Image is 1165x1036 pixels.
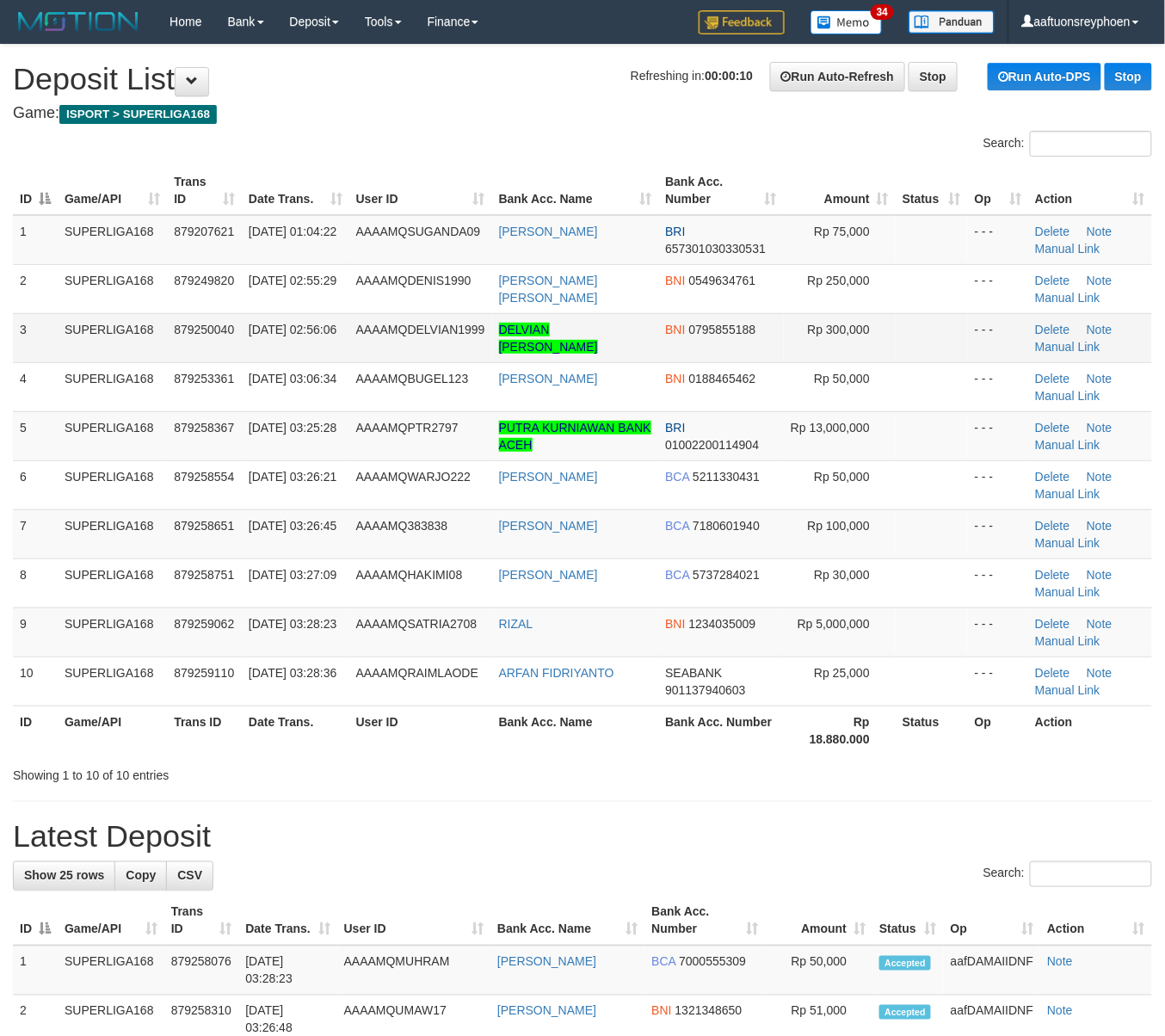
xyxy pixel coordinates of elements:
span: BNI [651,1004,671,1018]
td: - - - [968,460,1028,509]
td: SUPERLIGA168 [58,362,167,411]
th: Bank Acc. Name: activate to sort column ascending [492,166,659,215]
td: 3 [13,313,58,362]
th: Bank Acc. Number [658,706,783,755]
span: 879258554 [174,470,234,484]
span: Copy 1234035009 to clipboard [689,617,756,631]
span: Refreshing in: [631,69,753,83]
span: Rp 25,000 [814,666,870,680]
td: AAAAMQMUHRAM [337,946,490,996]
a: [PERSON_NAME] [499,225,598,238]
span: Copy 7180601940 to clipboard [693,519,760,533]
span: Copy 5737284021 to clipboard [693,568,760,582]
a: Note [1087,470,1113,484]
a: Delete [1035,323,1069,336]
a: Delete [1035,666,1069,680]
th: Bank Acc. Name: activate to sort column ascending [490,897,644,946]
span: 34 [871,4,894,20]
span: Rp 5,000,000 [798,617,870,631]
a: Copy [114,861,167,891]
span: Show 25 rows [24,869,104,883]
span: Rp 250,000 [808,274,870,287]
th: Amount: activate to sort column ascending [765,897,872,946]
span: BCA [665,519,689,533]
td: aafDAMAIIDNF [944,946,1040,996]
span: AAAAMQ383838 [356,519,448,533]
a: Delete [1035,568,1069,582]
span: AAAAMQSUGANDA09 [356,225,481,238]
span: Accepted [879,1005,931,1020]
h4: Game: [13,105,1152,122]
td: SUPERLIGA168 [58,215,167,265]
td: 7 [13,509,58,558]
a: Manual Link [1035,242,1100,256]
a: Manual Link [1035,536,1100,550]
td: [DATE] 03:28:23 [238,946,336,996]
a: Manual Link [1035,291,1100,305]
th: User ID: activate to sort column ascending [349,166,492,215]
span: [DATE] 02:56:06 [249,323,336,336]
a: Note [1087,617,1113,631]
a: [PERSON_NAME] [497,1004,596,1018]
a: [PERSON_NAME] [499,568,598,582]
span: ISPORT > SUPERLIGA168 [59,105,217,124]
a: Delete [1035,274,1069,287]
span: 879258367 [174,421,234,435]
a: Manual Link [1035,438,1100,452]
th: ID: activate to sort column descending [13,897,58,946]
th: Status: activate to sort column ascending [872,897,944,946]
span: BNI [665,323,685,336]
td: 1 [13,946,58,996]
input: Search: [1030,861,1152,887]
td: 10 [13,657,58,706]
span: Copy 657301030330531 to clipboard [665,242,766,256]
a: Note [1087,274,1113,287]
span: 879207621 [174,225,234,238]
span: [DATE] 01:04:22 [249,225,336,238]
span: SEABANK [665,666,722,680]
a: PUTRA KURNIAWAN BANK ACEH [499,421,651,452]
a: [PERSON_NAME] [499,470,598,484]
span: BCA [665,568,689,582]
span: 879258751 [174,568,234,582]
th: Op: activate to sort column ascending [968,166,1028,215]
a: Delete [1035,519,1069,533]
td: 6 [13,460,58,509]
th: ID: activate to sort column descending [13,166,58,215]
td: - - - [968,558,1028,607]
th: Game/API: activate to sort column ascending [58,166,167,215]
a: [PERSON_NAME] [PERSON_NAME] [499,274,598,305]
td: SUPERLIGA168 [58,946,164,996]
th: Trans ID: activate to sort column ascending [167,166,242,215]
th: Action: activate to sort column ascending [1028,166,1152,215]
span: AAAAMQSATRIA2708 [356,617,478,631]
td: 879258076 [164,946,239,996]
span: [DATE] 03:28:23 [249,617,336,631]
label: Search: [983,861,1152,887]
th: Trans ID: activate to sort column ascending [164,897,239,946]
span: 879253361 [174,372,234,385]
a: ARFAN FIDRIYANTO [499,666,614,680]
a: Note [1087,519,1113,533]
td: SUPERLIGA168 [58,607,167,657]
th: Date Trans.: activate to sort column ascending [242,166,349,215]
td: - - - [968,215,1028,265]
td: SUPERLIGA168 [58,460,167,509]
span: BCA [651,955,675,969]
span: Copy [126,869,156,883]
a: Delete [1035,617,1069,631]
span: Rp 13,000,000 [791,421,870,435]
span: Copy 5211330431 to clipboard [693,470,760,484]
td: SUPERLIGA168 [58,657,167,706]
td: - - - [968,362,1028,411]
span: Rp 75,000 [814,225,870,238]
a: Manual Link [1035,585,1100,599]
span: 879258651 [174,519,234,533]
td: - - - [968,411,1028,460]
span: AAAAMQWARJO222 [356,470,471,484]
th: Rp 18.880.000 [784,706,896,755]
span: Rp 100,000 [808,519,870,533]
a: Stop [1105,63,1152,90]
a: [PERSON_NAME] [499,519,598,533]
th: ID [13,706,58,755]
